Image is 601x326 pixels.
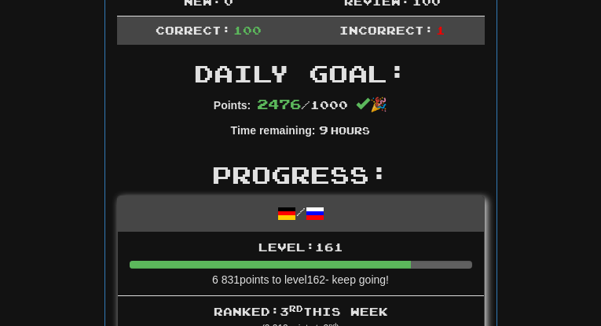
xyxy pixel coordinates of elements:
[118,232,484,296] li: 6 831 points to level 162 - keep going!
[117,60,485,86] h2: Daily Goal:
[214,99,251,112] strong: Points:
[231,124,316,137] strong: Time remaining:
[319,123,328,137] span: 9
[356,97,387,112] span: 🎉
[257,98,348,112] span: / 1000
[117,162,485,188] h2: Progress:
[258,240,343,254] span: Level: 161
[289,303,303,313] sup: rd
[436,24,445,37] span: 1
[339,24,434,37] span: Incorrect:
[118,196,484,233] div: /
[331,125,370,136] small: Hours
[257,95,301,112] span: 2476
[214,305,388,318] span: Ranked: 3 this week
[233,24,262,37] span: 100
[156,24,231,37] span: Correct:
